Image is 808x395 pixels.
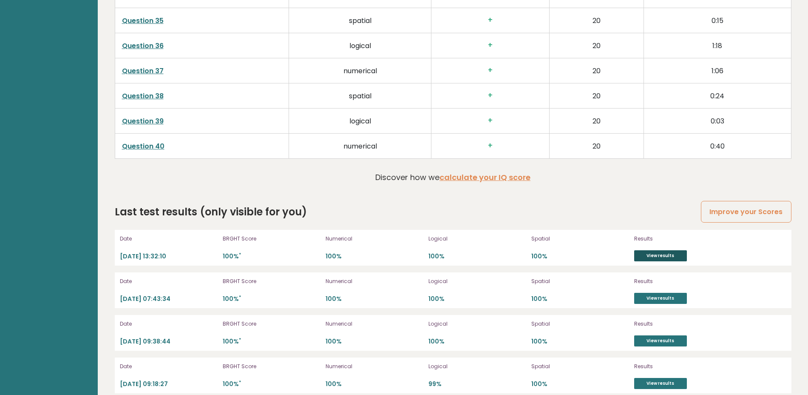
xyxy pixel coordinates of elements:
td: 20 [550,33,644,58]
td: 20 [550,58,644,83]
a: Question 40 [122,141,164,151]
p: BRGHT Score [223,278,320,285]
p: 100% [223,380,320,388]
p: Date [120,278,218,285]
h3: + [438,41,542,50]
p: Logical [428,235,526,243]
h3: + [438,16,542,25]
p: 100% [428,252,526,260]
p: [DATE] 09:38:44 [120,338,218,346]
p: 99% [428,380,526,388]
p: Logical [428,278,526,285]
p: 100% [428,338,526,346]
p: Discover how we [375,172,530,183]
p: Spatial [531,278,629,285]
a: Question 38 [122,91,164,101]
p: 100% [223,338,320,346]
p: Results [634,363,723,370]
td: 1:18 [644,33,791,58]
td: 0:03 [644,109,791,134]
td: numerical [289,58,431,83]
p: 100% [531,295,629,303]
p: 100% [223,252,320,260]
p: Numerical [326,320,423,328]
td: spatial [289,83,431,109]
p: [DATE] 13:32:10 [120,252,218,260]
p: Spatial [531,363,629,370]
p: Logical [428,363,526,370]
td: 20 [550,83,644,109]
a: View results [634,335,687,346]
p: Results [634,235,723,243]
h3: + [438,91,542,100]
h3: + [438,141,542,150]
p: 100% [326,295,423,303]
td: 20 [550,109,644,134]
p: 100% [531,380,629,388]
p: 100% [326,380,423,388]
a: Question 37 [122,66,164,76]
h2: Last test results (only visible for you) [115,204,307,220]
td: 0:24 [644,83,791,109]
a: Improve your Scores [701,201,791,223]
p: 100% [326,252,423,260]
a: Question 39 [122,116,164,126]
p: 100% [223,295,320,303]
td: 20 [550,134,644,159]
p: BRGHT Score [223,320,320,328]
a: View results [634,293,687,304]
p: Logical [428,320,526,328]
td: 0:15 [644,8,791,33]
p: 100% [531,252,629,260]
p: 100% [531,338,629,346]
a: View results [634,378,687,389]
p: [DATE] 09:18:27 [120,380,218,388]
p: Date [120,235,218,243]
p: Numerical [326,235,423,243]
p: [DATE] 07:43:34 [120,295,218,303]
p: Numerical [326,363,423,370]
td: 20 [550,8,644,33]
td: 0:40 [644,134,791,159]
td: spatial [289,8,431,33]
h3: + [438,116,542,125]
td: logical [289,109,431,134]
a: Question 36 [122,41,164,51]
td: numerical [289,134,431,159]
p: Spatial [531,320,629,328]
p: Results [634,278,723,285]
p: Date [120,363,218,370]
a: View results [634,250,687,261]
p: Numerical [326,278,423,285]
p: 100% [428,295,526,303]
p: Date [120,320,218,328]
a: calculate your IQ score [439,172,530,183]
p: BRGHT Score [223,235,320,243]
td: 1:06 [644,58,791,83]
h3: + [438,66,542,75]
td: logical [289,33,431,58]
p: 100% [326,338,423,346]
p: BRGHT Score [223,363,320,370]
a: Question 35 [122,16,164,26]
p: Spatial [531,235,629,243]
p: Results [634,320,723,328]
